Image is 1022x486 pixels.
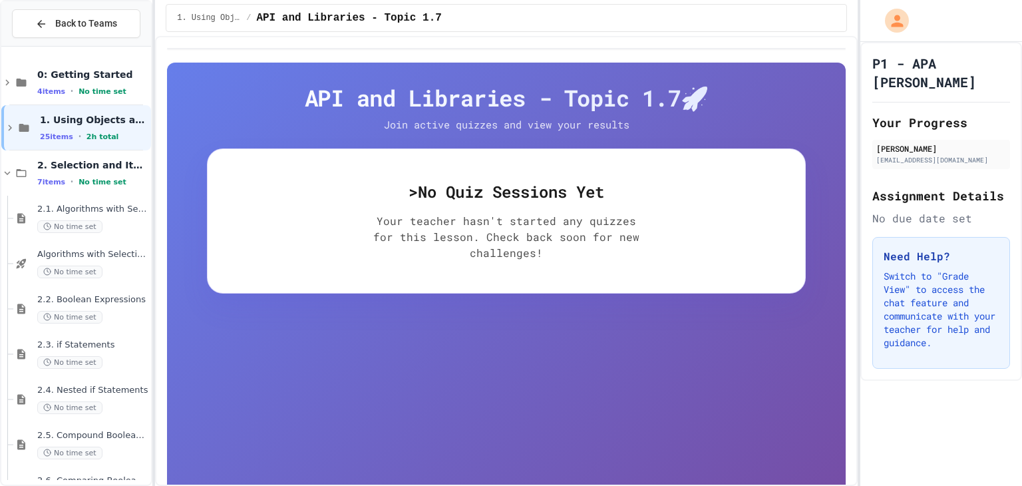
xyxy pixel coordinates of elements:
span: 7 items [37,178,65,186]
span: 2.4. Nested if Statements [37,385,148,396]
span: • [71,176,73,187]
span: Back to Teams [55,17,117,31]
span: No time set [37,356,102,369]
iframe: chat widget [966,433,1009,473]
h2: Assignment Details [872,186,1010,205]
span: No time set [79,178,126,186]
div: [PERSON_NAME] [876,142,1006,154]
div: No due date set [872,210,1010,226]
button: Back to Teams [12,9,140,38]
h4: API and Libraries - Topic 1.7 🚀 [207,84,806,112]
span: 1. Using Objects and Methods [40,114,148,126]
div: My Account [871,5,912,36]
span: 4 items [37,87,65,96]
span: 2.2. Boolean Expressions [37,294,148,306]
span: 2.3. if Statements [37,340,148,351]
span: 2.1. Algorithms with Selection and Repetition [37,204,148,215]
p: Your teacher hasn't started any quizzes for this lesson. Check back soon for new challenges! [373,213,639,261]
span: No time set [79,87,126,96]
span: 2. Selection and Iteration [37,159,148,171]
span: • [79,131,81,142]
h1: P1 - APA [PERSON_NAME] [872,54,1010,91]
span: No time set [37,266,102,278]
span: / [246,13,251,23]
span: 2.5. Compound Boolean Expressions [37,430,148,441]
iframe: chat widget [912,375,1009,431]
span: No time set [37,220,102,233]
span: Algorithms with Selection and Repetition - Topic 2.1 [37,249,148,260]
span: No time set [37,311,102,324]
span: No time set [37,447,102,459]
span: API and Libraries - Topic 1.7 [256,10,441,26]
h3: Need Help? [884,248,999,264]
h5: > No Quiz Sessions Yet [229,181,784,202]
p: Switch to "Grade View" to access the chat feature and communicate with your teacher for help and ... [884,270,999,350]
span: No time set [37,401,102,414]
span: 1. Using Objects and Methods [177,13,241,23]
span: 2h total [86,132,119,141]
span: 25 items [40,132,73,141]
span: • [71,86,73,97]
span: 0: Getting Started [37,69,148,81]
h2: Your Progress [872,113,1010,132]
div: [EMAIL_ADDRESS][DOMAIN_NAME] [876,155,1006,165]
p: Join active quizzes and view your results [357,117,656,132]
